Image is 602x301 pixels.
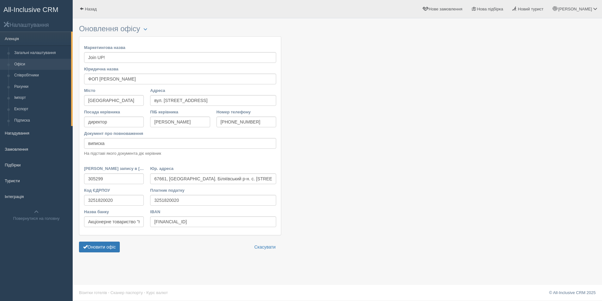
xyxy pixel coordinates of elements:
label: Посада керівника [84,109,144,115]
a: Імпорт [11,92,71,104]
span: [PERSON_NAME] [558,7,592,11]
input: JoinUp to Travel [84,74,276,84]
label: Назва банку [84,209,144,215]
a: Співробітники [11,70,71,81]
label: Юридична назва [84,66,276,72]
span: · [144,290,145,295]
label: Код ЄДРПОУ [84,187,144,193]
span: All-Inclusive CRM [3,6,58,14]
span: Нова підбірка [477,7,503,11]
label: Адреса [150,87,276,93]
a: All-Inclusive CRM [0,0,72,18]
button: Оновити офіс [79,242,120,252]
a: © All-Inclusive CRM 2025 [549,290,596,295]
label: Номер телефону [216,109,276,115]
a: Візитки готелів [79,290,107,295]
label: ПІБ керівника [150,109,210,115]
label: [PERSON_NAME] запису в [GEOGRAPHIC_DATA] [84,166,144,172]
p: На підставі якого документа діє керівник [84,150,276,156]
a: Сканер паспорту [111,290,143,295]
label: Платник податку [150,187,276,193]
a: Курс валют [146,290,168,295]
span: Назад [85,7,97,11]
label: IBAN [150,209,276,215]
span: · [108,290,109,295]
a: Офіси [11,59,71,70]
a: Загальні налаштування [11,47,71,59]
span: Новий турист [518,7,544,11]
a: Скасувати [250,242,280,252]
label: Місто [84,87,144,93]
h3: Оновлення офісу [79,25,281,33]
a: Рахунки [11,81,71,93]
input: UA92 305299 00000 26001234567890 [150,216,276,227]
input: Статуту, Виписки з ЄДР, Довіреності №, etc. [84,138,276,149]
label: Юр. адреса [150,166,276,172]
input: JoinUp to Travel [84,52,276,63]
label: Документ про повноваження [84,130,276,136]
a: Підписка [11,115,71,126]
label: Маркетингова назва [84,45,276,51]
a: Експорт [11,104,71,115]
span: Нове замовлення [429,7,462,11]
